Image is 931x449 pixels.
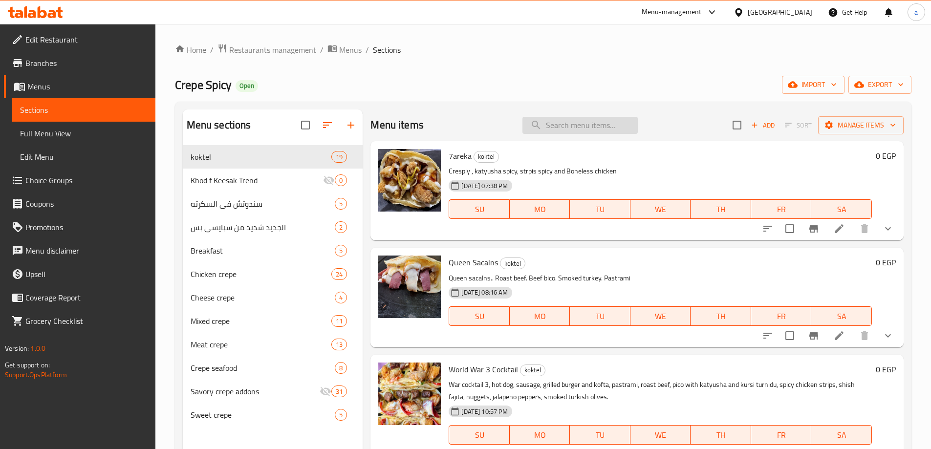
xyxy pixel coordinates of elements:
[191,339,332,350] span: Meat crepe
[25,292,148,303] span: Coverage Report
[514,202,566,216] span: MO
[27,81,148,92] span: Menus
[811,425,872,445] button: SA
[191,409,335,421] span: Sweet crepe
[335,198,347,210] div: items
[183,145,363,169] div: koktel19
[183,215,363,239] div: الجديد شديد من سبايسي بس2
[630,425,691,445] button: WE
[751,306,812,326] button: FR
[449,425,509,445] button: SU
[570,306,630,326] button: TU
[756,217,779,240] button: sort-choices
[378,363,441,425] img: World War 3 Cocktail
[474,151,499,163] div: koktel
[183,286,363,309] div: Cheese crepe4
[378,149,441,212] img: 7areka
[191,268,332,280] div: Chicken crepe
[378,256,441,318] img: Queen Sacalns
[25,268,148,280] span: Upsell
[570,199,630,219] button: TU
[4,51,155,75] a: Branches
[449,165,872,177] p: Crespiy , katyusha spicy, strpis spicy and Boneless chicken
[335,199,346,209] span: 5
[755,309,808,323] span: FR
[331,339,347,350] div: items
[811,306,872,326] button: SA
[747,118,779,133] button: Add
[191,174,324,186] div: Khod f Keesak Trend
[191,362,335,374] span: Crepe seafood
[236,82,258,90] span: Open
[574,428,627,442] span: TU
[335,363,346,373] span: 8
[295,115,316,135] span: Select all sections
[320,44,324,56] li: /
[811,199,872,219] button: SA
[25,315,148,327] span: Grocery Checklist
[694,202,747,216] span: TH
[191,245,335,257] span: Breakfast
[183,192,363,215] div: سندوتش في السكرته5
[183,141,363,430] nav: Menu sections
[217,43,316,56] a: Restaurants management
[339,113,363,137] button: Add section
[229,44,316,56] span: Restaurants management
[331,268,347,280] div: items
[331,385,347,397] div: items
[191,198,335,210] span: سندوتش في السكرته
[370,118,424,132] h2: Menu items
[191,151,332,163] div: koktel
[449,362,518,377] span: World War 3 Cocktail
[366,44,369,56] li: /
[457,181,512,191] span: [DATE] 07:38 PM
[183,380,363,403] div: Savory crepe addons31
[815,309,868,323] span: SA
[25,57,148,69] span: Branches
[510,425,570,445] button: MO
[876,256,896,269] h6: 0 EGP
[510,199,570,219] button: MO
[183,403,363,427] div: Sweet crepe5
[335,362,347,374] div: items
[183,333,363,356] div: Meat crepe13
[175,43,911,56] nav: breadcrumb
[748,7,812,18] div: [GEOGRAPHIC_DATA]
[332,270,346,279] span: 24
[853,217,876,240] button: delete
[802,217,825,240] button: Branch-specific-item
[449,255,498,270] span: Queen Sacalns
[30,342,45,355] span: 1.0.0
[630,306,691,326] button: WE
[183,262,363,286] div: Chicken crepe24
[790,79,837,91] span: import
[449,379,872,403] p: War cocktail 3, hot dog, sausage, grilled burger and kofta, pastrami, roast beef, pico with katyu...
[750,120,776,131] span: Add
[335,174,347,186] div: items
[449,306,509,326] button: SU
[25,198,148,210] span: Coupons
[25,245,148,257] span: Menu disclaimer
[520,364,545,376] span: koktel
[25,174,148,186] span: Choice Groups
[332,387,346,396] span: 31
[833,223,845,235] a: Edit menu item
[833,330,845,342] a: Edit menu item
[191,292,335,303] span: Cheese crepe
[331,315,347,327] div: items
[510,306,570,326] button: MO
[335,292,347,303] div: items
[779,218,800,239] span: Select to update
[183,169,363,192] div: Khod f Keesak Trend0
[634,309,687,323] span: WE
[4,239,155,262] a: Menu disclaimer
[634,202,687,216] span: WE
[332,317,346,326] span: 11
[815,202,868,216] span: SA
[4,28,155,51] a: Edit Restaurant
[691,306,751,326] button: TH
